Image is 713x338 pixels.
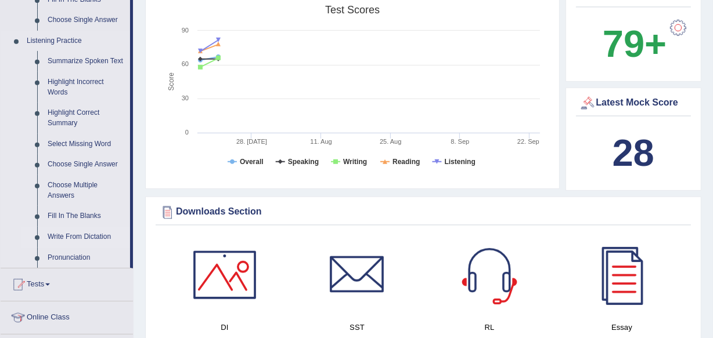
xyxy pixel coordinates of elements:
a: Select Missing Word [42,134,130,155]
h4: SST [297,321,417,333]
a: Choose Single Answer [42,10,130,31]
a: Fill In The Blanks [42,206,130,227]
tspan: Reading [392,158,420,166]
a: Choose Single Answer [42,154,130,175]
tspan: 11. Aug [310,138,332,145]
text: 0 [185,129,189,136]
text: 90 [182,27,189,34]
h4: RL [429,321,550,333]
h4: DI [164,321,285,333]
tspan: Writing [343,158,367,166]
b: 79+ [603,23,667,65]
tspan: 22. Sep [517,138,539,145]
text: 60 [182,60,189,67]
h4: Essay [561,321,682,333]
a: Choose Multiple Answers [42,175,130,206]
a: Summarize Spoken Text [42,51,130,72]
tspan: Listening [445,158,476,166]
a: Pronunciation [42,248,130,268]
b: 28 [613,132,654,174]
tspan: Overall [240,158,264,166]
tspan: Test scores [325,4,380,16]
a: Highlight Incorrect Words [42,72,130,103]
a: Online Class [1,301,133,330]
div: Downloads Section [159,203,688,221]
tspan: Speaking [288,158,319,166]
tspan: 25. Aug [380,138,401,145]
tspan: 8. Sep [451,138,469,145]
tspan: 28. [DATE] [236,138,267,145]
a: Listening Practice [21,31,130,52]
a: Write From Dictation [42,227,130,248]
a: Highlight Correct Summary [42,103,130,133]
tspan: Score [167,72,175,91]
div: Latest Mock Score [579,95,689,112]
text: 30 [182,95,189,101]
a: Tests [1,268,133,297]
